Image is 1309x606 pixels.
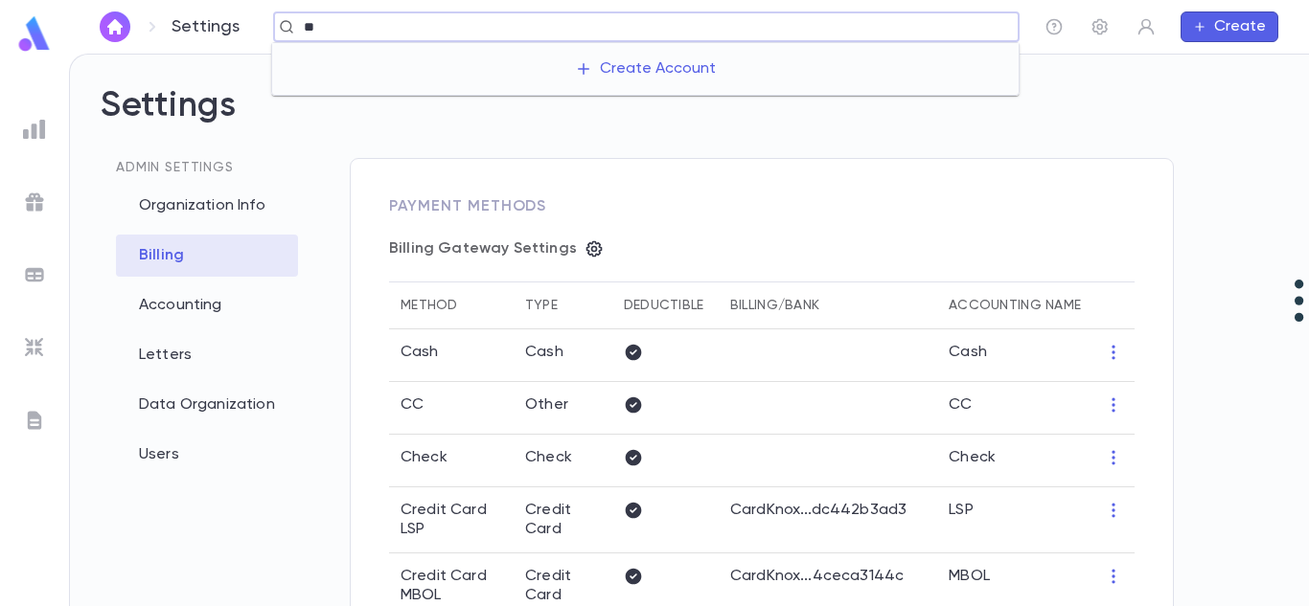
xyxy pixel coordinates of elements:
div: Letters [116,334,298,376]
td: Check [514,435,612,487]
button: Create [1181,11,1278,42]
th: Billing/Bank [719,282,937,329]
p: Cash [401,343,439,362]
p: Check [401,448,448,467]
p: Credit Card MBOL [401,567,502,605]
img: reports_grey.c525e4749d1bce6a11f5fe2a8de1b229.svg [23,118,46,141]
div: Users [116,434,298,476]
p: Settings [172,16,240,37]
p: CC [401,395,424,415]
div: Billing [116,235,298,277]
img: logo [15,15,54,53]
td: CC [937,382,1092,435]
th: Type [514,282,612,329]
td: Other [514,382,612,435]
div: Accounting [116,284,298,326]
h2: Settings [101,85,1278,158]
div: Data Organization [116,384,298,426]
p: CardKnox ... dc442b3ad3 [730,501,926,520]
td: Check [937,435,1092,487]
p: CardKnox ... 4ceca3144c [730,567,926,586]
img: batches_grey.339ca447c9d9533ef1741baa751efc33.svg [23,263,46,286]
img: campaigns_grey.99e729a5f7ee94e3726e6486bddda8f1.svg [23,191,46,213]
span: Admin Settings [116,161,234,174]
td: Cash [514,329,612,382]
td: LSP [937,487,1092,553]
p: Billing Gateway Settings [389,239,577,258]
button: Create Account [560,51,731,87]
img: letters_grey.7941b92b52307dd3b8a917253454ce1c.svg [23,409,46,432]
p: Credit Card LSP [401,501,502,539]
th: Deductible [612,282,719,329]
th: Accounting Name [937,282,1092,329]
th: Method [389,282,514,329]
span: Payment Methods [389,199,546,214]
td: Cash [937,329,1092,382]
img: home_white.a664292cf8c1dea59945f0da9f25487c.svg [103,19,126,34]
div: Organization Info [116,185,298,227]
td: Credit Card [514,487,612,553]
img: imports_grey.530a8a0e642e233f2baf0ef88e8c9fcb.svg [23,336,46,359]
